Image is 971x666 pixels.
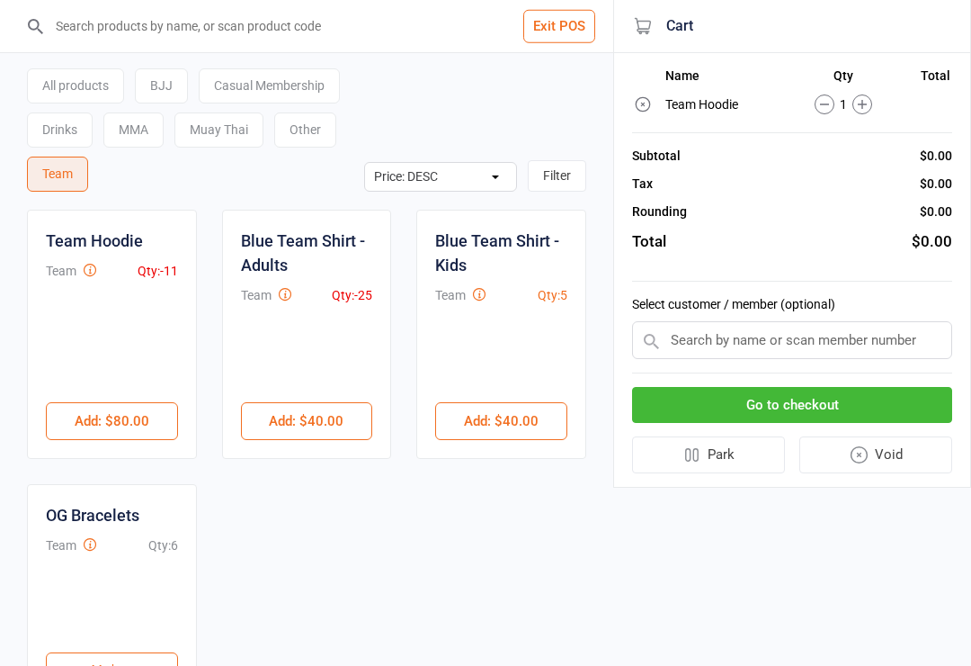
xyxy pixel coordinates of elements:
td: Team Hoodie [665,92,785,117]
button: Add: $80.00 [46,402,178,440]
div: Tax [632,175,653,193]
div: Muay Thai [174,112,263,148]
th: Name [665,68,785,90]
button: Go to checkout [632,387,952,424]
div: $0.00 [920,175,952,193]
div: MMA [103,112,164,148]
div: OG Bracelets [46,503,139,527]
div: $0.00 [920,147,952,166]
div: Team Hoodie [46,229,143,253]
input: Search by name or scan member number [632,321,952,359]
div: Team [46,262,76,281]
div: Casual Membership [199,68,340,103]
div: Team [27,157,88,192]
div: 1 [787,94,899,114]
button: Filter [528,160,586,192]
button: Add: $40.00 [241,402,373,440]
button: Void [799,436,953,473]
div: Qty: -25 [332,286,372,305]
div: Qty: 6 [148,536,178,555]
div: Team [435,286,466,305]
div: Other [274,112,336,148]
div: BJJ [135,68,188,103]
button: Add: $40.00 [435,402,567,440]
div: Rounding [632,202,687,221]
div: Subtotal [632,147,681,166]
div: Total [632,230,666,254]
div: All products [27,68,124,103]
th: Qty [787,68,899,90]
div: Team [46,536,76,555]
div: Blue Team Shirt - Kids [435,229,567,277]
label: Select customer / member (optional) [632,295,952,314]
button: Exit POS [523,10,595,43]
div: Drinks [27,112,93,148]
div: $0.00 [920,202,952,221]
div: Qty: -11 [138,262,178,281]
div: Qty: 5 [538,286,567,305]
div: Team [241,286,272,305]
button: Park [632,436,785,473]
th: Total [902,68,950,90]
div: $0.00 [912,230,952,254]
div: Blue Team Shirt - Adults [241,229,373,277]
